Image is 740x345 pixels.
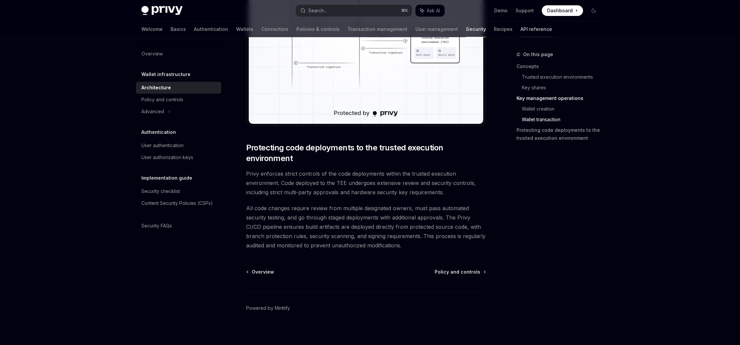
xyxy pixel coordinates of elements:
[348,21,407,37] a: Transaction management
[141,153,193,161] div: User authorization keys
[466,21,486,37] a: Security
[494,7,508,14] a: Demo
[246,204,486,250] span: All code changes require review from multiple designated owners, must pass automated security tes...
[141,187,180,195] div: Security checklist
[194,21,228,37] a: Authentication
[141,96,183,104] div: Policy and controls
[136,197,221,209] a: Content Security Policies (CSPs)
[141,128,176,136] h5: Authentication
[252,269,274,275] span: Overview
[522,114,604,125] a: Wallet transaction
[141,141,184,149] div: User authentication
[547,7,573,14] span: Dashboard
[141,6,183,15] img: dark logo
[246,169,486,197] span: Privy enforces strict controls of the code deployments within the trusted execution environment. ...
[522,82,604,93] a: Key shares
[415,5,445,17] button: Ask AI
[141,108,164,116] div: Advanced
[517,61,604,72] a: Concepts
[517,125,604,143] a: Protecting code deployments to the trusted execution environment
[494,21,513,37] a: Recipes
[136,82,221,94] a: Architecture
[247,269,274,275] a: Overview
[136,94,221,106] a: Policy and controls
[520,21,552,37] a: API reference
[171,21,186,37] a: Basics
[141,21,163,37] a: Welcome
[523,50,553,58] span: On this page
[246,142,486,164] span: Protecting code deployments to the trusted execution environment
[136,151,221,163] a: User authorization keys
[136,220,221,232] a: Security FAQs
[136,48,221,60] a: Overview
[522,104,604,114] a: Wallet creation
[308,7,327,15] div: Search...
[522,72,604,82] a: Trusted execution environments
[296,21,340,37] a: Policies & controls
[427,7,440,14] span: Ask AI
[516,7,534,14] a: Support
[588,5,599,16] button: Toggle dark mode
[296,5,412,17] button: Search...⌘K
[246,305,290,311] a: Powered by Mintlify
[236,21,253,37] a: Wallets
[141,84,171,92] div: Architecture
[136,139,221,151] a: User authentication
[141,174,192,182] h5: Implementation guide
[141,70,191,78] h5: Wallet infrastructure
[435,269,480,275] span: Policy and controls
[261,21,288,37] a: Connectors
[542,5,583,16] a: Dashboard
[401,8,408,13] span: ⌘ K
[141,222,172,230] div: Security FAQs
[435,269,485,275] a: Policy and controls
[141,50,163,58] div: Overview
[517,93,604,104] a: Key management operations
[136,185,221,197] a: Security checklist
[141,199,213,207] div: Content Security Policies (CSPs)
[415,21,458,37] a: User management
